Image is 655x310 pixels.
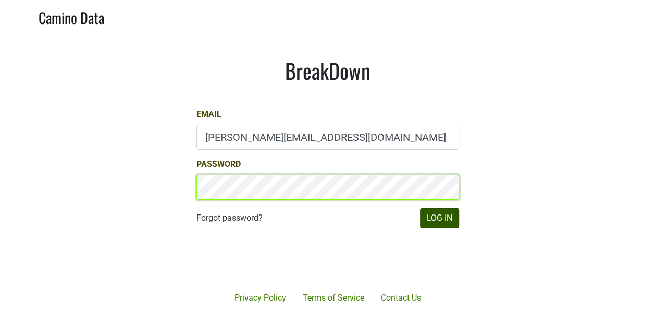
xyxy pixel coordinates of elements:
a: Camino Data [39,4,104,29]
a: Forgot password? [196,212,263,224]
h1: BreakDown [196,58,459,83]
a: Privacy Policy [226,288,294,308]
label: Email [196,108,221,121]
a: Terms of Service [294,288,373,308]
label: Password [196,158,241,171]
a: Contact Us [373,288,429,308]
button: Log In [420,208,459,228]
